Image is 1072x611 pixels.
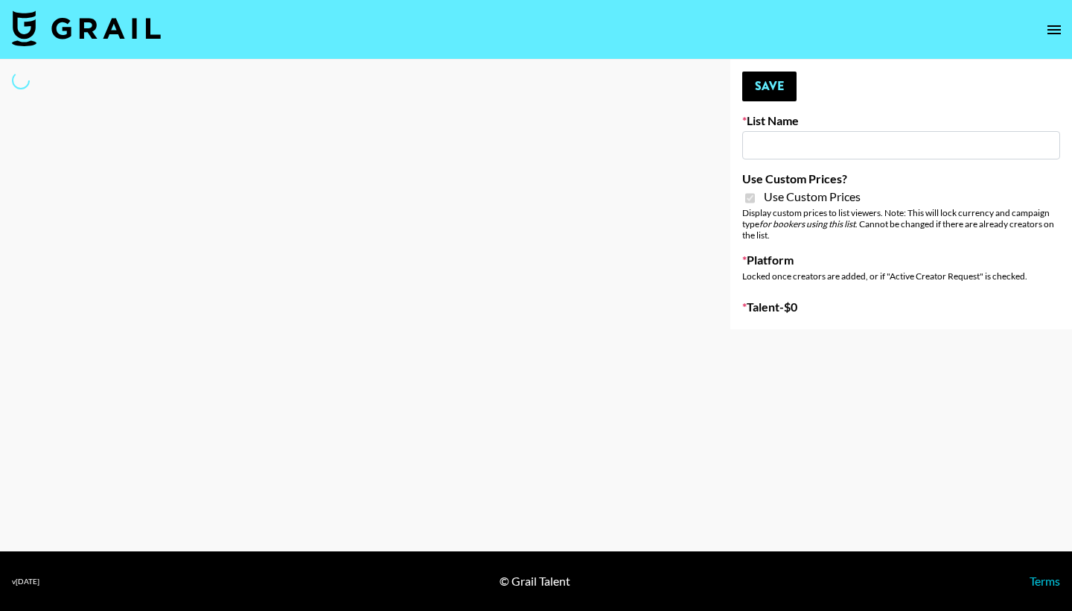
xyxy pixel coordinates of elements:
[742,300,1060,314] label: Talent - $ 0
[764,189,861,204] span: Use Custom Prices
[1039,15,1069,45] button: open drawer
[742,270,1060,282] div: Locked once creators are added, or if "Active Creator Request" is checked.
[742,171,1060,186] label: Use Custom Prices?
[742,72,797,101] button: Save
[500,574,570,589] div: © Grail Talent
[742,207,1060,241] div: Display custom prices to list viewers. Note: This will lock currency and campaign type . Cannot b...
[1030,574,1060,588] a: Terms
[759,218,855,229] em: for bookers using this list
[12,10,161,46] img: Grail Talent
[12,577,39,586] div: v [DATE]
[742,253,1060,267] label: Platform
[742,113,1060,128] label: List Name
